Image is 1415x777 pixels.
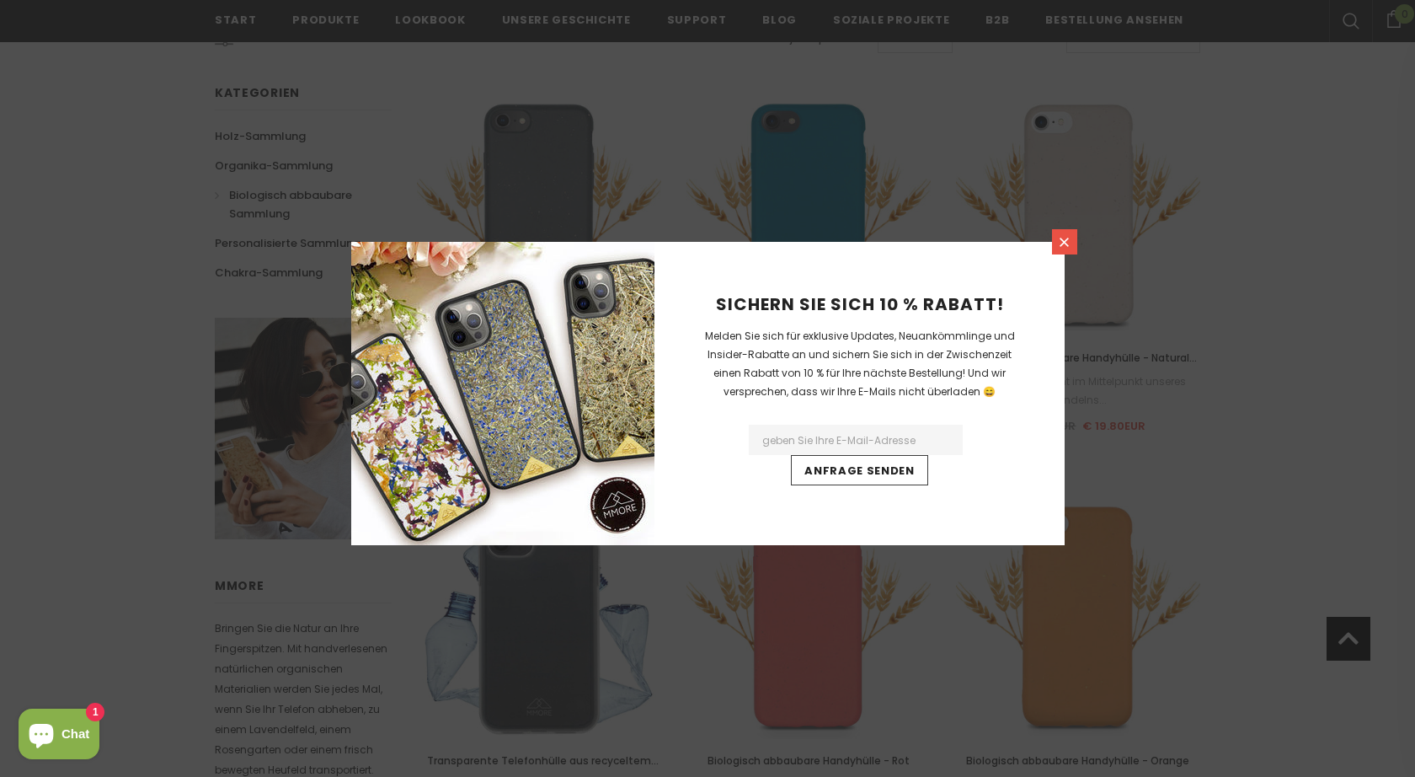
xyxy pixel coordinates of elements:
span: Melden Sie sich für exklusive Updates, Neuankömmlinge und Insider-Rabatte an und sichern Sie sich... [705,329,1015,399]
a: Menu [1052,229,1077,255]
inbox-online-store-chat: Shopify online store chat [13,709,104,764]
input: Email Address [749,425,963,455]
input: Anfrage senden [791,455,927,485]
span: Sichern Sie sich 10 % Rabatt! [716,292,1004,316]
